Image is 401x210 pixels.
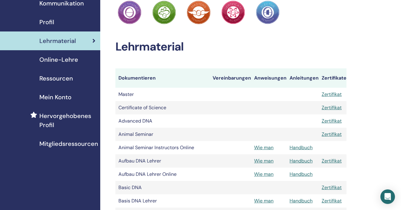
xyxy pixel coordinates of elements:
td: Master [115,88,210,101]
td: Aufbau DNA Lehrer [115,154,210,168]
a: Zertifikat [322,131,342,137]
td: Aufbau DNA Lehrer Online [115,168,210,181]
a: Wie man [254,144,273,151]
a: Zertifikat [322,104,342,111]
img: Practitioner [118,1,141,24]
td: Basic DNA [115,181,210,194]
th: Anleitungen [287,68,319,88]
a: Wie man [254,171,273,177]
th: Zertifikate [319,68,346,88]
th: Anweisungen [251,68,287,88]
img: Practitioner [256,1,280,24]
img: Practitioner [152,1,176,24]
a: Zertifikat [322,158,342,164]
th: Dokumentieren [115,68,210,88]
span: Hervorgehobenes Profil [39,111,95,130]
a: Zertifikat [322,184,342,191]
a: Wie man [254,198,273,204]
td: Advanced DNA [115,114,210,128]
a: Handbuch [290,158,313,164]
span: Mitgliedsressourcen [39,139,98,148]
img: Practitioner [187,1,210,24]
a: Zertifikat [322,198,342,204]
div: Open Intercom Messenger [380,189,395,204]
span: Lehrmaterial [39,36,76,45]
span: Profil [39,18,54,27]
td: Basis DNA Lehrer [115,194,210,208]
th: Vereinbarungen [210,68,251,88]
h2: Lehrmaterial [115,40,346,54]
a: Zertifikat [322,91,342,97]
a: Zertifikat [322,118,342,124]
span: Mein Konto [39,93,71,102]
a: Wie man [254,158,273,164]
a: Handbuch [290,198,313,204]
td: Animal Seminar [115,128,210,141]
img: Practitioner [221,1,245,24]
a: Handbuch [290,144,313,151]
a: Handbuch [290,171,313,177]
span: Online-Lehre [39,55,78,64]
td: Animal Seminar Instructors Online [115,141,210,154]
td: Certificate of Science [115,101,210,114]
span: Ressourcen [39,74,73,83]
